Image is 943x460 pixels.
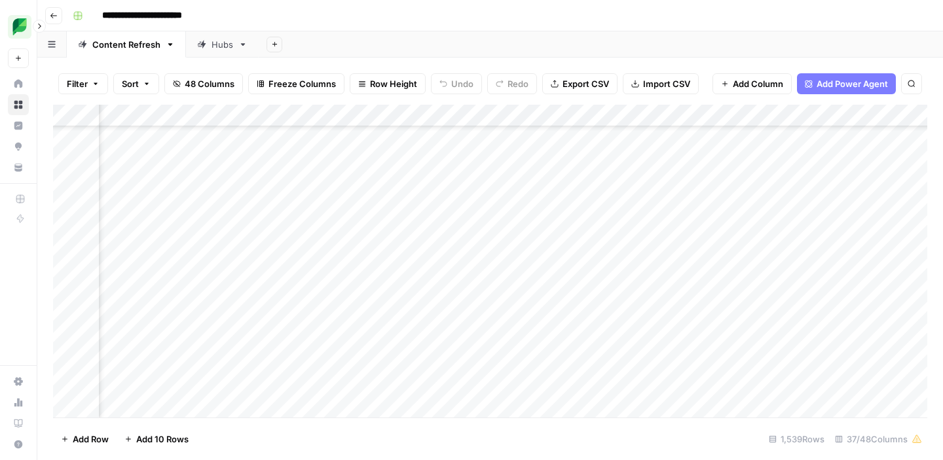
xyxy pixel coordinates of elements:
button: Undo [431,73,482,94]
a: Settings [8,371,29,392]
span: Add Power Agent [817,77,888,90]
button: Workspace: SproutSocial [8,10,29,43]
span: Export CSV [563,77,609,90]
span: Freeze Columns [268,77,336,90]
a: Hubs [186,31,259,58]
button: Add 10 Rows [117,429,196,450]
button: Sort [113,73,159,94]
button: Redo [487,73,537,94]
button: Export CSV [542,73,618,94]
span: Redo [508,77,528,90]
a: Your Data [8,157,29,178]
a: Opportunities [8,136,29,157]
img: SproutSocial Logo [8,15,31,39]
span: Row Height [370,77,417,90]
button: Import CSV [623,73,699,94]
span: Add 10 Rows [136,433,189,446]
a: Learning Hub [8,413,29,434]
div: Hubs [212,38,233,51]
a: Insights [8,115,29,136]
button: Help + Support [8,434,29,455]
button: Filter [58,73,108,94]
button: Add Column [712,73,792,94]
button: Add Row [53,429,117,450]
button: Freeze Columns [248,73,344,94]
a: Home [8,73,29,94]
span: 48 Columns [185,77,234,90]
span: Add Row [73,433,109,446]
span: Import CSV [643,77,690,90]
button: Add Power Agent [797,73,896,94]
button: Row Height [350,73,426,94]
span: Filter [67,77,88,90]
button: 48 Columns [164,73,243,94]
a: Content Refresh [67,31,186,58]
a: Browse [8,94,29,115]
div: 37/48 Columns [830,429,927,450]
div: 1,539 Rows [764,429,830,450]
a: Usage [8,392,29,413]
span: Sort [122,77,139,90]
div: Content Refresh [92,38,160,51]
span: Add Column [733,77,783,90]
span: Undo [451,77,473,90]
